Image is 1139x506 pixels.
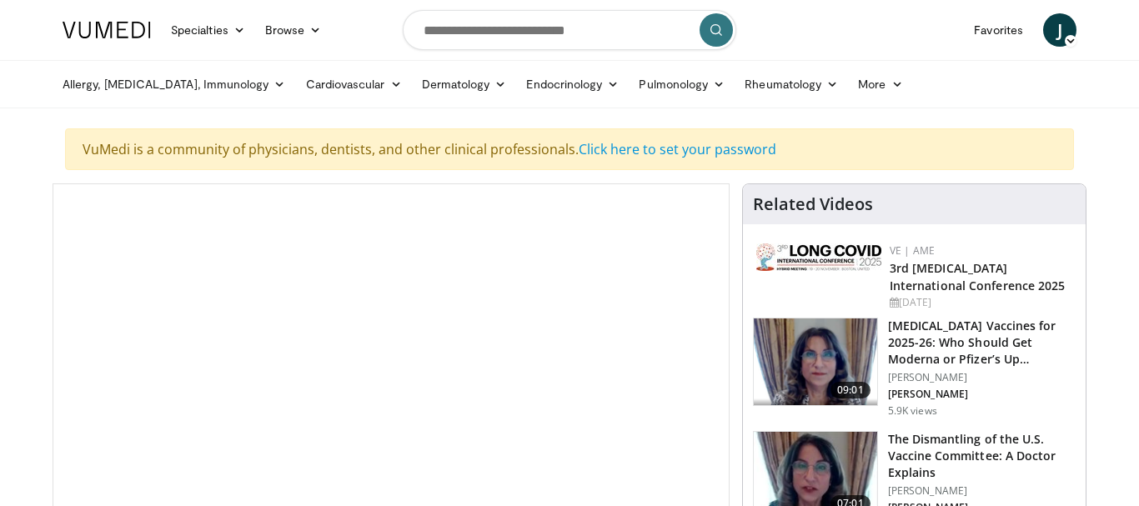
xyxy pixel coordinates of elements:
[756,243,881,271] img: a2792a71-925c-4fc2-b8ef-8d1b21aec2f7.png.150x105_q85_autocrop_double_scale_upscale_version-0.2.jpg
[753,318,1076,418] a: 09:01 [MEDICAL_DATA] Vaccines for 2025-26: Who Should Get Moderna or Pfizer’s Up… [PERSON_NAME] [...
[516,68,629,101] a: Endocrinology
[53,68,296,101] a: Allergy, [MEDICAL_DATA], Immunology
[161,13,255,47] a: Specialties
[579,140,776,158] a: Click here to set your password
[1043,13,1076,47] a: J
[830,382,871,398] span: 09:01
[735,68,848,101] a: Rheumatology
[890,243,935,258] a: VE | AME
[753,194,873,214] h4: Related Videos
[65,128,1074,170] div: VuMedi is a community of physicians, dentists, and other clinical professionals.
[403,10,736,50] input: Search topics, interventions
[890,260,1066,293] a: 3rd [MEDICAL_DATA] International Conference 2025
[63,22,151,38] img: VuMedi Logo
[964,13,1033,47] a: Favorites
[255,13,332,47] a: Browse
[412,68,517,101] a: Dermatology
[888,431,1076,481] h3: The Dismantling of the U.S. Vaccine Committee: A Doctor Explains
[888,318,1076,368] h3: [MEDICAL_DATA] Vaccines for 2025-26: Who Should Get Moderna or Pfizer’s Up…
[888,371,1076,384] p: [PERSON_NAME]
[848,68,912,101] a: More
[296,68,412,101] a: Cardiovascular
[888,388,1076,401] p: [PERSON_NAME]
[629,68,735,101] a: Pulmonology
[890,295,1072,310] div: [DATE]
[754,318,877,405] img: 4e370bb1-17f0-4657-a42f-9b995da70d2f.png.150x105_q85_crop-smart_upscale.png
[888,404,937,418] p: 5.9K views
[888,484,1076,498] p: [PERSON_NAME]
